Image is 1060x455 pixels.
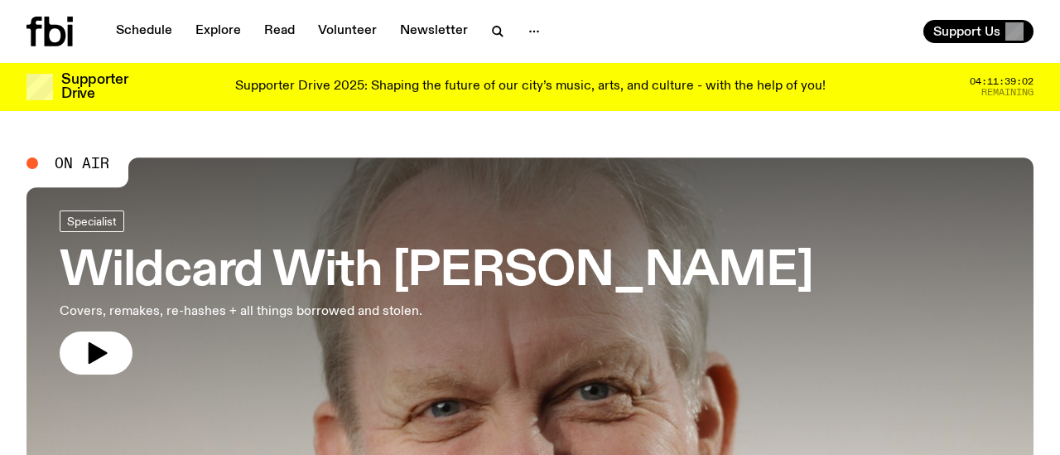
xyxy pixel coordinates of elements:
span: Support Us [933,24,1000,39]
p: Covers, remakes, re-hashes + all things borrowed and stolen. [60,302,484,322]
p: Supporter Drive 2025: Shaping the future of our city’s music, arts, and culture - with the help o... [235,80,826,94]
h3: Wildcard With [PERSON_NAME] [60,249,813,295]
a: Newsletter [390,20,478,43]
a: Volunteer [308,20,387,43]
span: Remaining [981,88,1033,97]
a: Explore [185,20,251,43]
span: On Air [55,156,109,171]
h3: Supporter Drive [61,73,128,101]
a: Read [254,20,305,43]
span: 04:11:39:02 [970,77,1033,86]
a: Schedule [106,20,182,43]
a: Wildcard With [PERSON_NAME]Covers, remakes, re-hashes + all things borrowed and stolen. [60,211,813,375]
span: Specialist [67,215,117,227]
button: Support Us [923,20,1033,43]
a: Specialist [60,211,124,232]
